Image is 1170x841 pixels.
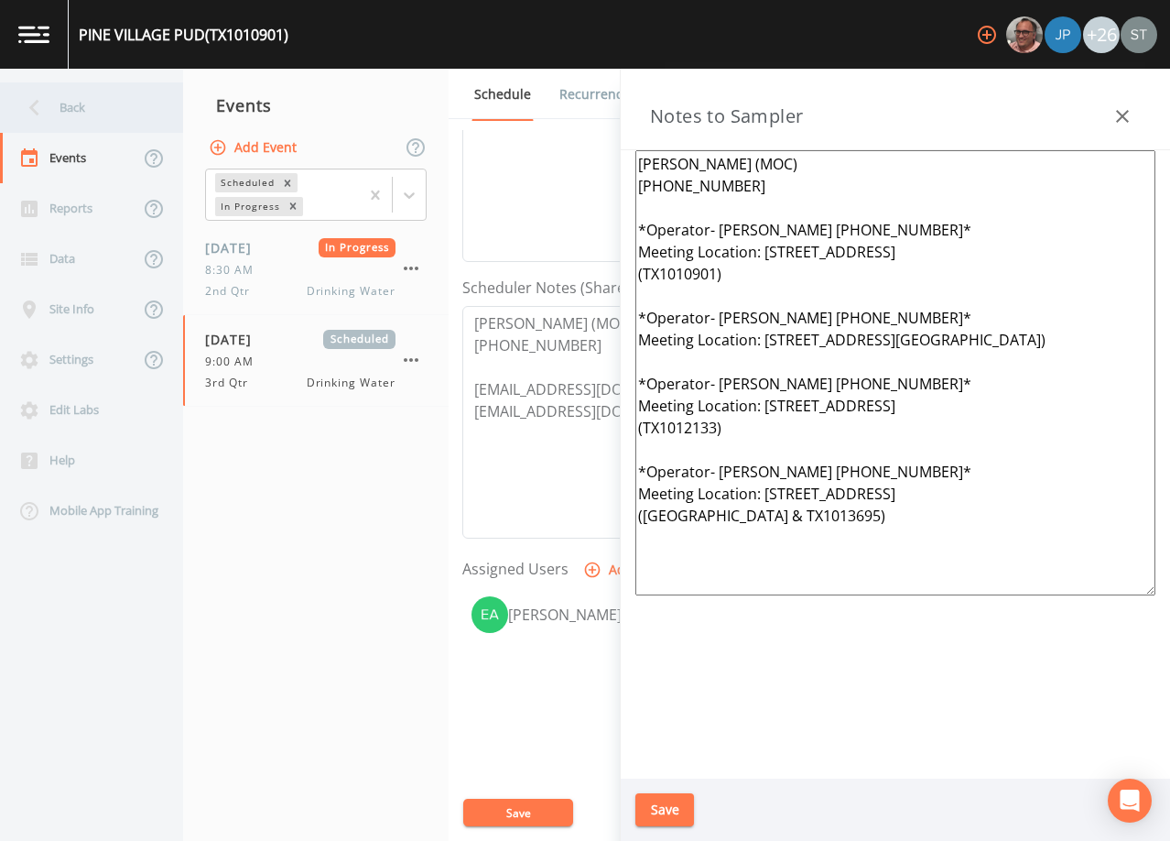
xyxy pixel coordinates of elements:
[205,375,259,391] span: 3rd Qtr
[215,173,277,192] div: Scheduled
[462,306,1012,539] textarea: [PERSON_NAME] (MOC) [PHONE_NUMBER] [EMAIL_ADDRESS][DOMAIN_NAME] [EMAIL_ADDRESS][DOMAIN_NAME]
[79,24,288,46] div: PINE VILLAGE PUD (TX1010901)
[1006,16,1043,53] img: e2d790fa78825a4bb76dcb6ab311d44c
[283,197,303,216] div: Remove In Progress
[215,197,283,216] div: In Progress
[471,596,508,633] img: ff142b34ec2214575dc88d8f532d4ecb
[205,238,265,257] span: [DATE]
[557,69,633,120] a: Recurrence
[323,330,395,349] span: Scheduled
[277,173,298,192] div: Remove Scheduled
[1045,16,1081,53] img: 41241ef155101aa6d92a04480b0d0000
[463,799,573,826] button: Save
[183,224,449,315] a: [DATE]In Progress8:30 AM2nd QtrDrinking Water
[205,131,304,165] button: Add Event
[18,26,49,43] img: logo
[1121,16,1157,53] img: cb9926319991c592eb2b4c75d39c237f
[635,150,1155,595] textarea: [PERSON_NAME] (MOC) [PHONE_NUMBER] *Operator- [PERSON_NAME] [PHONE_NUMBER]* Meeting Location: [ST...
[1005,16,1044,53] div: Mike Franklin
[471,69,534,121] a: Schedule
[650,102,803,131] h3: Notes to Sampler
[205,330,265,349] span: [DATE]
[462,29,1012,262] textarea: [DATE]3:02 Email Sent [DATE]1:22 Re-Sent email asking for update [DATE]2:16 Confirmed Appt by Dis...
[508,604,691,626] div: [PERSON_NAME]
[635,793,694,827] button: Save
[1044,16,1082,53] div: Joshua gere Paul
[1108,779,1152,823] div: Open Intercom Messenger
[205,262,265,279] span: 8:30 AM
[183,315,449,407] a: [DATE]Scheduled9:00 AM3rd QtrDrinking Water
[1083,16,1120,53] div: +26
[580,553,641,587] button: Add
[462,558,569,580] label: Assigned Users
[462,277,741,299] label: Scheduler Notes (Shared with all events)
[319,238,396,257] span: In Progress
[307,375,395,391] span: Drinking Water
[205,283,261,300] span: 2nd Qtr
[183,82,449,128] div: Events
[307,283,395,300] span: Drinking Water
[205,354,265,370] span: 9:00 AM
